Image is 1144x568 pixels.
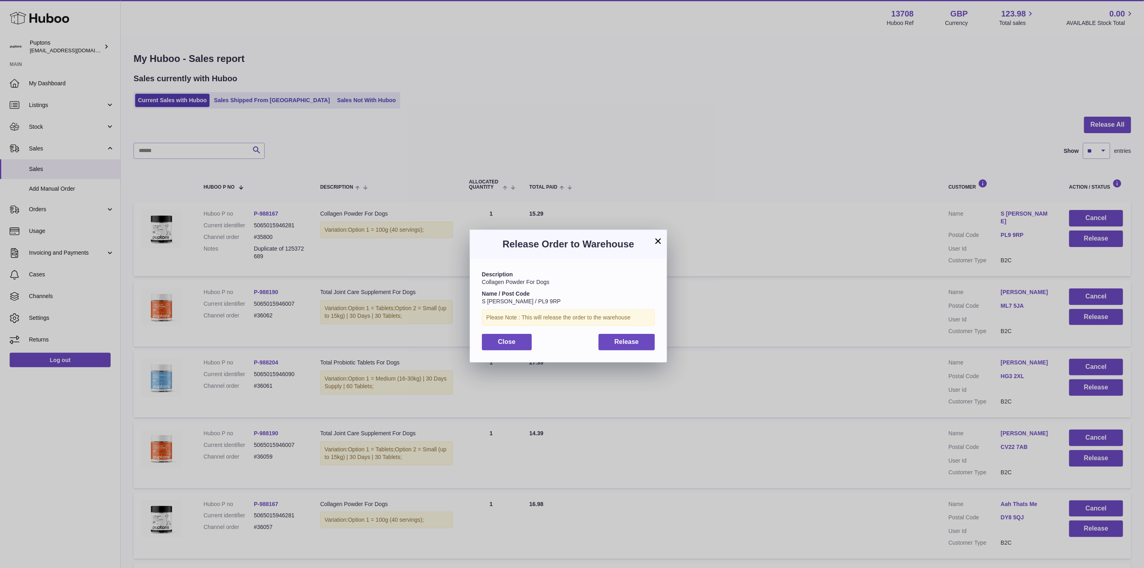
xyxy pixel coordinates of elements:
button: Close [482,334,532,350]
strong: Description [482,271,513,278]
strong: Name / Post Code [482,290,530,297]
span: Collagen Powder For Dogs [482,279,549,285]
span: S [PERSON_NAME] / PL9 9RP [482,298,561,305]
span: Release [615,338,639,345]
span: Close [498,338,516,345]
button: Release [599,334,655,350]
h3: Release Order to Warehouse [482,238,655,251]
button: × [653,236,663,246]
div: Please Note : This will release the order to the warehouse [482,309,655,326]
